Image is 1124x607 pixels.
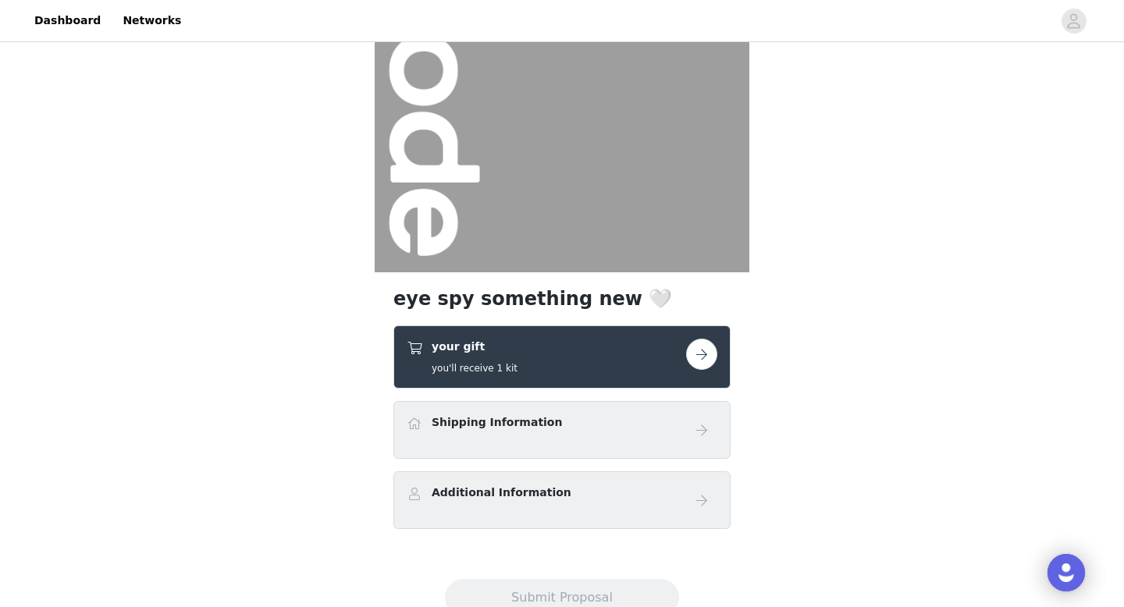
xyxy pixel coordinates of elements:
h4: your gift [432,339,518,355]
div: Additional Information [393,471,731,529]
a: Dashboard [25,3,110,38]
div: your gift [393,325,731,389]
h4: Shipping Information [432,414,562,431]
div: Open Intercom Messenger [1048,554,1085,591]
h4: Additional Information [432,485,571,501]
div: Shipping Information [393,401,731,459]
h1: eye spy something new 🤍 [393,285,731,313]
h5: you'll receive 1 kit [432,361,518,375]
div: avatar [1066,9,1081,34]
a: Networks [113,3,190,38]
